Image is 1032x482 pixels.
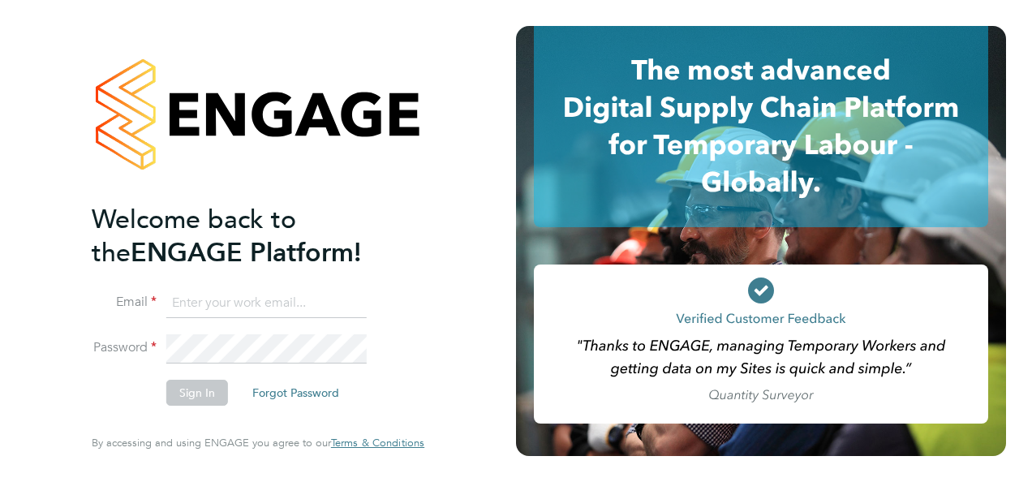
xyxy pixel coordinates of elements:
[331,436,424,450] span: Terms & Conditions
[166,380,228,406] button: Sign In
[331,437,424,450] a: Terms & Conditions
[92,204,296,269] span: Welcome back to the
[166,289,367,318] input: Enter your work email...
[92,339,157,356] label: Password
[92,203,408,269] h2: ENGAGE Platform!
[239,380,352,406] button: Forgot Password
[92,436,424,450] span: By accessing and using ENGAGE you agree to our
[92,294,157,311] label: Email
